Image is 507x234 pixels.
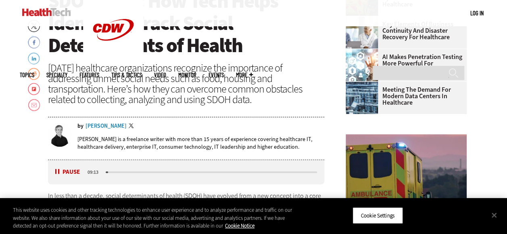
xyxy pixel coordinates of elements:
[48,160,325,184] div: media player
[346,82,378,114] img: engineer with laptop overlooking data center
[178,72,196,78] a: MonITor
[470,9,484,17] a: Log in
[129,123,136,130] a: Twitter
[346,82,382,88] a: engineer with laptop overlooking data center
[209,72,224,78] a: Events
[111,72,142,78] a: Tips & Tactics
[83,53,144,62] a: CDW
[77,135,325,151] p: [PERSON_NAME] is a freelance writer with more than 15 years of experience covering healthcare IT,...
[48,63,325,105] div: [DATE] healthcare organizations recognize the importance of addressing unmet social needs such as...
[485,206,503,224] button: Close
[353,207,403,224] button: Cookie Settings
[13,206,304,230] div: This website uses cookies and other tracking technologies to enhance user experience and to analy...
[154,72,166,78] a: Video
[346,49,378,81] img: Healthcare and hacking concept
[55,169,80,175] button: Pause
[470,9,484,17] div: User menu
[225,222,255,229] a: More information about your privacy
[46,72,67,78] span: Specialty
[22,8,71,16] img: Home
[236,72,253,78] span: More
[20,72,34,78] span: Topics
[86,169,104,176] div: duration
[79,72,99,78] a: Features
[48,123,71,147] img: Brian Eastwood
[77,123,83,129] span: by
[346,134,467,225] img: ambulance driving down country road at sunset
[346,86,462,106] a: Meeting the Demand for Modern Data Centers in Healthcare
[48,191,325,211] p: In less than a decade, social determinants of health (SDOH) have evolved from a new concept into ...
[86,123,127,129] a: [PERSON_NAME]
